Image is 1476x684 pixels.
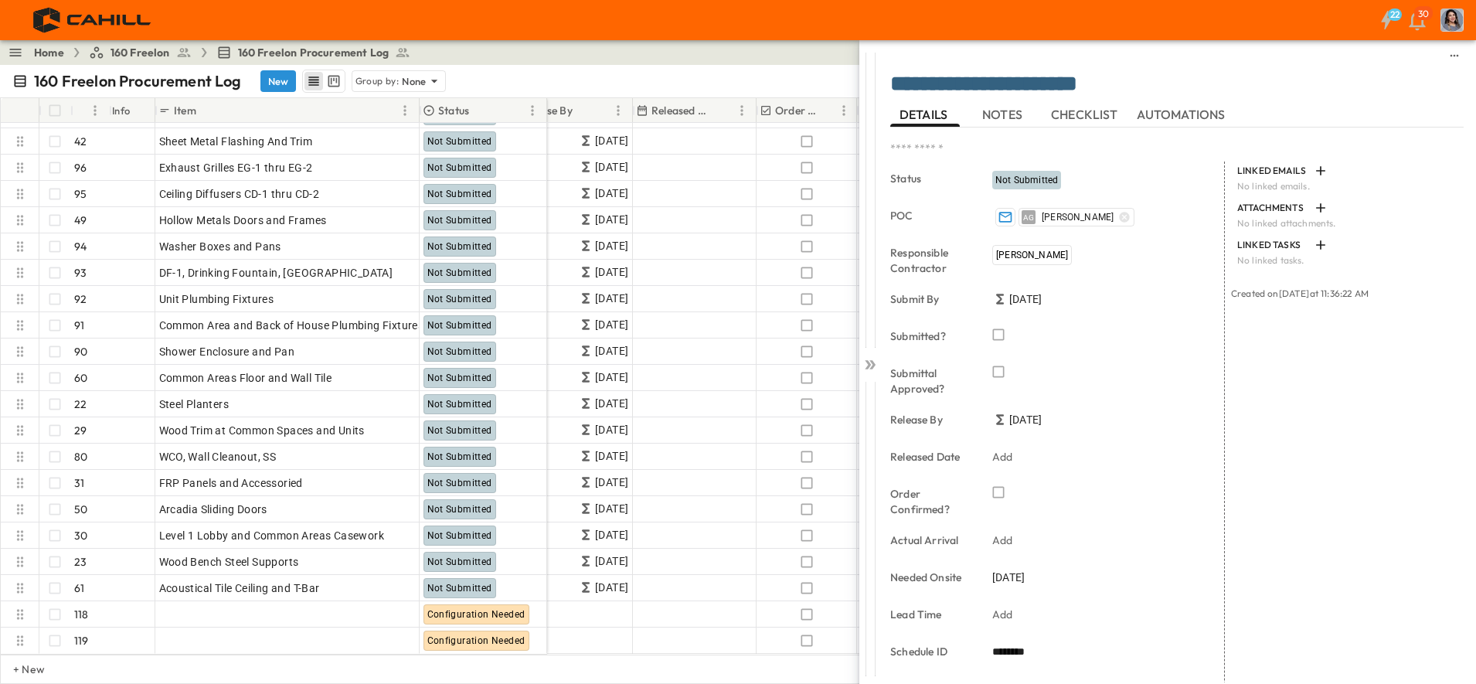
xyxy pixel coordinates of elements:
span: Not Submitted [427,556,492,567]
p: 160 Freelon Procurement Log [34,70,242,92]
span: [DATE] [595,237,628,255]
span: Configuration Needed [427,609,525,620]
span: Unit Plumbing Fixtures [159,291,274,307]
p: Submitted? [890,328,971,344]
span: Common Area and Back of House Plumbing Fixtures [159,318,424,333]
span: Not Submitted [427,530,492,541]
span: Not Submitted [427,241,492,252]
p: Add [992,449,1013,465]
span: Level 1 Lobby and Common Areas Casework [159,528,385,543]
span: [DATE] [595,526,628,544]
p: Order Confirmed? [890,486,971,517]
span: [DATE] [595,447,628,465]
span: 160 Freelon [111,45,170,60]
p: ATTACHMENTS [1237,202,1308,214]
span: Not Submitted [427,399,492,410]
p: Add [992,533,1013,548]
img: 4f72bfc4efa7236828875bac24094a5ddb05241e32d018417354e964050affa1.png [19,4,168,36]
div: Info [112,89,131,132]
span: Created on [DATE] at 11:36:22 AM [1231,288,1369,299]
p: 60 [74,370,87,386]
a: Home [34,45,64,60]
span: AG [1023,217,1034,218]
p: 29 [74,423,87,438]
span: Not Submitted [427,189,492,199]
span: Hollow Metals Doors and Frames [159,213,327,228]
p: 92 [74,291,87,307]
p: Released Date [890,449,971,465]
p: 30 [74,528,87,543]
p: 93 [74,265,87,281]
h6: 22 [1390,9,1400,21]
p: 90 [74,344,87,359]
span: Shower Enclosure and Pan [159,344,295,359]
span: Not Submitted [427,373,492,383]
button: Sort [199,102,216,119]
span: [DATE] [595,342,628,360]
p: 61 [74,580,84,596]
div: # [70,98,109,123]
span: [DATE] [595,553,628,570]
p: Needed Onsite [890,570,971,585]
span: Acoustical Tile Ceiling and T-Bar [159,580,320,596]
span: [DATE] [595,185,628,202]
span: [DATE] [595,316,628,334]
p: Status [890,171,971,186]
button: Menu [86,101,104,120]
img: Profile Picture [1440,9,1464,32]
span: DETAILS [900,107,951,121]
span: Common Areas Floor and Wall Tile [159,370,332,386]
span: [PERSON_NAME] [1042,211,1114,223]
span: NOTES [982,107,1025,121]
p: 50 [74,502,87,517]
span: Wood Bench Steel Supports [159,554,299,570]
p: 118 [74,607,89,622]
span: Not Submitted [427,583,492,594]
span: Washer Boxes and Pans [159,239,281,254]
span: [DATE] [595,579,628,597]
div: table view [302,70,345,93]
p: Item [174,103,196,118]
span: Not Submitted [427,478,492,488]
span: Not Submitted [427,162,492,173]
p: POC [890,208,971,223]
span: Not Submitted [427,136,492,147]
span: FRP Panels and Accessoried [159,475,303,491]
p: Actual Arrival [890,533,971,548]
p: 30 [1418,8,1429,20]
span: Not Submitted [427,215,492,226]
span: Not Submitted [427,320,492,331]
span: [DATE] [595,369,628,386]
span: Ceiling Diffusers CD-1 thru CD-2 [159,186,320,202]
span: 160 Freelon Procurement Log [238,45,389,60]
p: Release By [890,412,971,427]
p: 96 [74,160,87,175]
p: 80 [74,449,87,465]
p: Status [438,103,469,118]
button: kanban view [324,72,343,90]
span: [DATE] [595,264,628,281]
span: [PERSON_NAME] [996,250,1068,260]
span: [DATE] [1009,291,1042,307]
span: Wood Trim at Common Spaces and Units [159,423,365,438]
span: Not Submitted [427,451,492,462]
span: Arcadia Sliding Doors [159,502,267,517]
p: None [402,73,427,89]
span: Not Submitted [427,346,492,357]
span: [DATE] [595,395,628,413]
span: [DATE] [595,158,628,176]
p: LINKED EMAILS [1237,165,1308,177]
button: Sort [77,102,94,119]
button: Menu [609,101,627,120]
button: Menu [733,101,751,120]
span: [DATE] [595,421,628,439]
p: No linked emails. [1237,180,1454,192]
span: [DATE] [595,132,628,150]
span: Configuration Needed [427,635,525,646]
p: No linked attachments. [1237,217,1454,230]
span: Not Submitted [427,504,492,515]
button: Sort [716,102,733,119]
button: Sort [576,102,593,119]
span: [DATE] [595,500,628,518]
span: Exhaust Grilles EG-1 thru EG-2 [159,160,313,175]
